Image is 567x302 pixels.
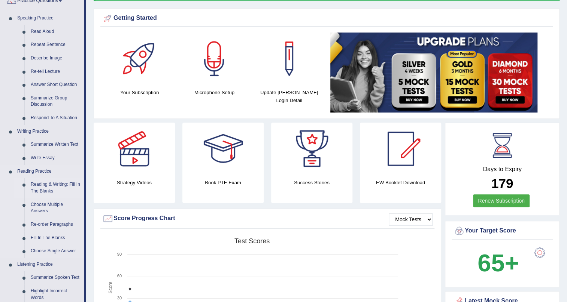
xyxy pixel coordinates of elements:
[182,179,264,187] h4: Book PTE Exam
[491,176,513,191] b: 179
[330,33,537,113] img: small5.jpg
[117,252,122,256] text: 90
[27,231,84,245] a: Fill In The Blanks
[14,258,84,271] a: Listening Practice
[102,13,551,24] div: Getting Started
[27,271,84,284] a: Summarize Spoken Text
[27,151,84,165] a: Write Essay
[255,89,323,104] h4: Update [PERSON_NAME] Login Detail
[477,249,519,277] b: 65+
[27,138,84,151] a: Summarize Written Text
[27,78,84,92] a: Answer Short Question
[473,194,530,207] a: Renew Subscription
[454,166,551,173] h4: Days to Expiry
[14,12,84,25] a: Speaking Practice
[14,125,84,138] a: Writing Practice
[27,218,84,231] a: Re-order Paragraphs
[106,89,173,96] h4: Your Subscription
[234,237,270,245] tspan: Test scores
[27,92,84,111] a: Summarize Group Discussion
[117,296,122,300] text: 30
[360,179,441,187] h4: EW Booklet Download
[271,179,352,187] h4: Success Stories
[454,225,551,237] div: Your Target Score
[14,165,84,178] a: Reading Practice
[27,178,84,198] a: Reading & Writing: Fill In The Blanks
[181,89,248,96] h4: Microphone Setup
[27,65,84,78] a: Re-tell Lecture
[27,52,84,65] a: Describe Image
[27,111,84,125] a: Respond To A Situation
[27,25,84,38] a: Read Aloud
[108,281,113,293] tspan: Score
[102,213,433,224] div: Score Progress Chart
[94,179,175,187] h4: Strategy Videos
[27,244,84,258] a: Choose Single Answer
[27,198,84,218] a: Choose Multiple Answers
[117,274,122,278] text: 60
[27,38,84,52] a: Repeat Sentence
